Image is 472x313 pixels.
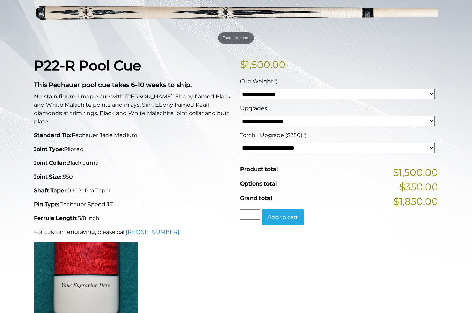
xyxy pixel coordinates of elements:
[240,132,302,139] span: Torch+ Upgrade ($350)
[34,132,72,139] strong: Standard Tip:
[34,160,66,167] strong: Joint Collar:
[34,81,192,89] strong: This Pechauer pool cue takes 6-10 weeks to ship.
[34,201,59,208] strong: Pin Type:
[34,215,232,223] p: 5/8 inch
[240,181,277,187] span: Options total
[393,165,438,180] span: $1,500.00
[240,59,285,71] bdi: 1,500.00
[34,57,141,74] strong: P22-R Pool Cue
[34,132,232,140] p: Pechauer Jade Medium
[34,188,68,194] strong: Shaft Taper:
[262,210,304,226] button: Add to cart
[34,159,232,168] p: Black Juma
[34,201,232,209] p: Pechauer Speed JT
[304,132,306,139] abbr: required
[34,215,78,222] strong: Ferrule Length:
[240,166,278,173] span: Product total
[240,78,273,85] span: Cue Weight
[393,195,438,209] span: $1,850.00
[34,174,62,180] strong: Joint Size:
[275,78,277,85] abbr: required
[240,210,260,220] input: Product quantity
[34,93,232,126] p: No-stain figured maple cue with [PERSON_NAME]. Ebony framed Black and White Malachite points and ...
[240,59,246,71] span: $
[34,187,232,195] p: 10-12" Pro Taper
[399,180,438,195] span: $350.00
[240,105,267,112] span: Upgrades
[34,146,64,153] strong: Joint Type:
[240,195,272,202] span: Grand total
[34,228,232,237] p: For custom engraving, please call
[126,229,180,236] a: [PHONE_NUMBER].
[34,173,232,181] p: .850
[34,145,232,154] p: Piloted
